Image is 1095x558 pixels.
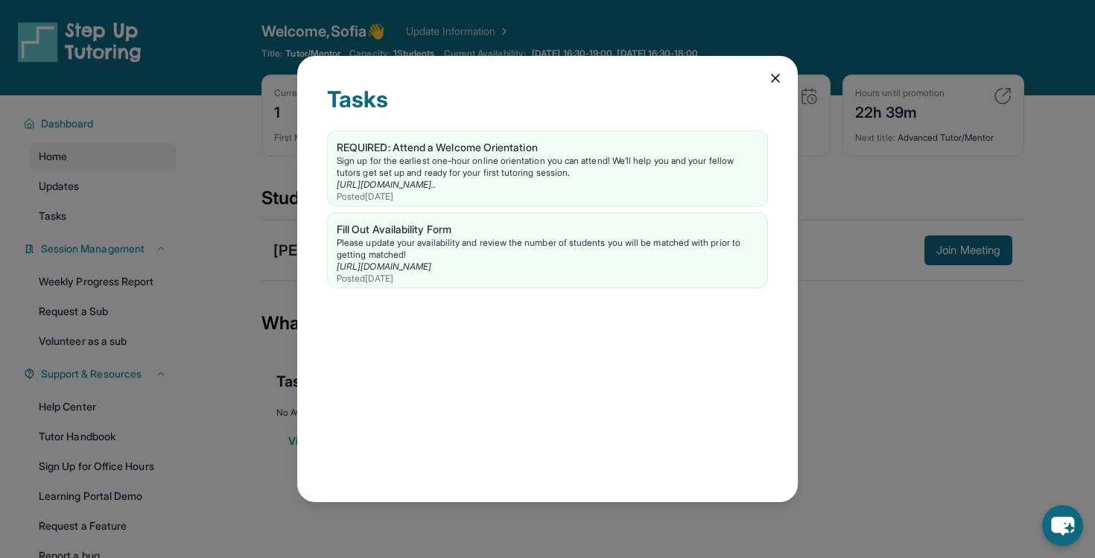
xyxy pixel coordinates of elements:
[328,131,767,206] a: REQUIRED: Attend a Welcome OrientationSign up for the earliest one-hour online orientation you ca...
[337,273,758,285] div: Posted [DATE]
[337,155,758,179] div: Sign up for the earliest one-hour online orientation you can attend! We’ll help you and your fell...
[328,213,767,288] a: Fill Out Availability FormPlease update your availability and review the number of students you w...
[337,261,431,272] a: [URL][DOMAIN_NAME]
[337,140,758,155] div: REQUIRED: Attend a Welcome Orientation
[1042,505,1083,546] button: chat-button
[337,179,436,190] a: [URL][DOMAIN_NAME]..
[337,237,758,261] div: Please update your availability and review the number of students you will be matched with prior ...
[327,86,768,130] div: Tasks
[337,222,758,237] div: Fill Out Availability Form
[337,191,758,203] div: Posted [DATE]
